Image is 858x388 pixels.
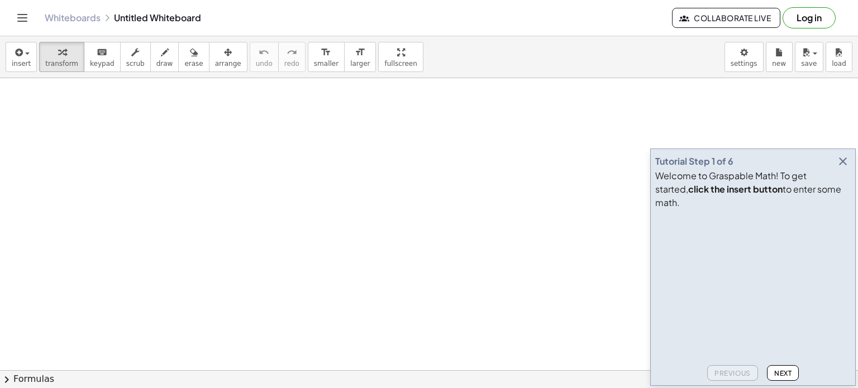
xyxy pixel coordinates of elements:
[215,60,241,68] span: arrange
[13,9,31,27] button: Toggle navigation
[766,42,793,72] button: new
[278,42,306,72] button: redoredo
[284,60,299,68] span: redo
[150,42,179,72] button: draw
[826,42,852,72] button: load
[774,369,792,377] span: Next
[84,42,121,72] button: keyboardkeypad
[767,365,799,381] button: Next
[655,169,851,209] div: Welcome to Graspable Math! To get started, to enter some math.
[308,42,345,72] button: format_sizesmaller
[12,60,31,68] span: insert
[655,155,733,168] div: Tutorial Step 1 of 6
[97,46,107,59] i: keyboard
[287,46,297,59] i: redo
[688,183,783,195] b: click the insert button
[783,7,836,28] button: Log in
[250,42,279,72] button: undoundo
[355,46,365,59] i: format_size
[321,46,331,59] i: format_size
[45,60,78,68] span: transform
[256,60,273,68] span: undo
[350,60,370,68] span: larger
[178,42,209,72] button: erase
[378,42,423,72] button: fullscreen
[156,60,173,68] span: draw
[724,42,764,72] button: settings
[45,12,101,23] a: Whiteboards
[731,60,757,68] span: settings
[120,42,151,72] button: scrub
[6,42,37,72] button: insert
[344,42,376,72] button: format_sizelarger
[39,42,84,72] button: transform
[772,60,786,68] span: new
[681,13,771,23] span: Collaborate Live
[795,42,823,72] button: save
[126,60,145,68] span: scrub
[184,60,203,68] span: erase
[314,60,339,68] span: smaller
[672,8,780,28] button: Collaborate Live
[801,60,817,68] span: save
[832,60,846,68] span: load
[259,46,269,59] i: undo
[209,42,247,72] button: arrange
[384,60,417,68] span: fullscreen
[90,60,115,68] span: keypad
